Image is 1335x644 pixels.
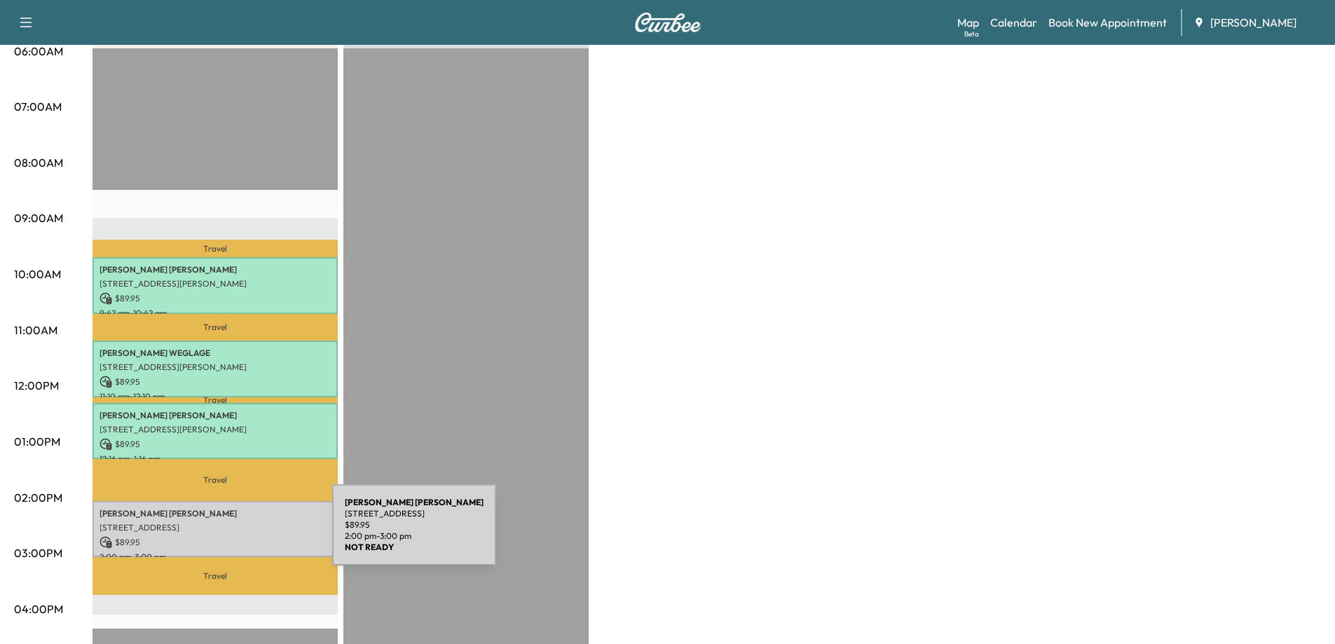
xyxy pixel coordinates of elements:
[14,98,62,115] p: 07:00AM
[93,557,338,595] p: Travel
[93,397,338,403] p: Travel
[93,314,338,341] p: Travel
[100,508,331,519] p: [PERSON_NAME] [PERSON_NAME]
[14,266,61,282] p: 10:00AM
[964,29,979,39] div: Beta
[957,14,979,31] a: MapBeta
[100,453,331,465] p: 12:16 pm - 1:16 pm
[990,14,1037,31] a: Calendar
[100,551,331,563] p: 2:00 pm - 3:00 pm
[14,489,62,506] p: 02:00PM
[14,210,63,226] p: 09:00AM
[100,278,331,289] p: [STREET_ADDRESS][PERSON_NAME]
[14,377,59,394] p: 12:00PM
[100,522,331,533] p: [STREET_ADDRESS]
[100,264,331,275] p: [PERSON_NAME] [PERSON_NAME]
[100,292,331,305] p: $ 89.95
[100,424,331,435] p: [STREET_ADDRESS][PERSON_NAME]
[100,362,331,373] p: [STREET_ADDRESS][PERSON_NAME]
[1048,14,1167,31] a: Book New Appointment
[14,544,62,561] p: 03:00PM
[93,240,338,258] p: Travel
[100,376,331,388] p: $ 89.95
[100,536,331,549] p: $ 89.95
[14,433,60,450] p: 01:00PM
[93,459,338,500] p: Travel
[14,322,57,338] p: 11:00AM
[100,438,331,451] p: $ 89.95
[100,308,331,319] p: 9:42 am - 10:42 am
[634,13,701,32] img: Curbee Logo
[100,410,331,421] p: [PERSON_NAME] [PERSON_NAME]
[100,348,331,359] p: [PERSON_NAME] WEGLAGE
[1210,14,1296,31] span: [PERSON_NAME]
[14,43,63,60] p: 06:00AM
[100,391,331,402] p: 11:10 am - 12:10 pm
[14,601,63,617] p: 04:00PM
[14,154,63,171] p: 08:00AM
